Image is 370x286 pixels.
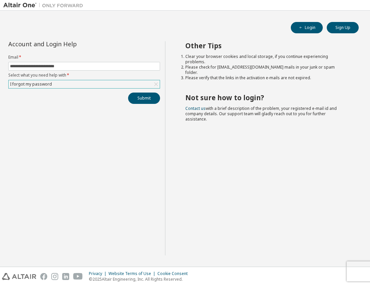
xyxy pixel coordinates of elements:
[89,276,192,282] p: © 2025 Altair Engineering, Inc. All Rights Reserved.
[8,41,130,47] div: Account and Login Help
[185,54,347,65] li: Clear your browser cookies and local storage, if you continue experiencing problems.
[185,65,347,75] li: Please check for [EMAIL_ADDRESS][DOMAIN_NAME] mails in your junk or spam folder.
[185,106,206,111] a: Contact us
[62,273,69,280] img: linkedin.svg
[185,106,337,122] span: with a brief description of the problem, your registered e-mail id and company details. Our suppo...
[51,273,58,280] img: instagram.svg
[185,93,347,102] h2: Not sure how to login?
[108,271,157,276] div: Website Terms of Use
[40,273,47,280] img: facebook.svg
[157,271,192,276] div: Cookie Consent
[2,273,36,280] img: altair_logo.svg
[8,55,160,60] label: Email
[8,73,160,78] label: Select what you need help with
[128,93,160,104] button: Submit
[185,75,347,81] li: Please verify that the links in the activation e-mails are not expired.
[327,22,359,33] button: Sign Up
[291,22,323,33] button: Login
[9,81,53,88] div: I forgot my password
[73,273,83,280] img: youtube.svg
[89,271,108,276] div: Privacy
[9,80,160,88] div: I forgot my password
[185,41,347,50] h2: Other Tips
[3,2,87,9] img: Altair One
